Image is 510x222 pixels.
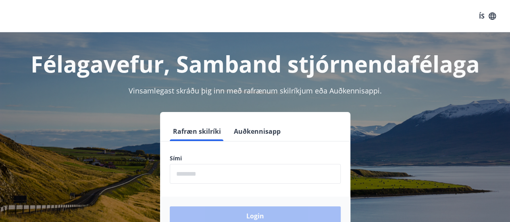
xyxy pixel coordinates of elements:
h1: Félagavefur, Samband stjórnendafélaga [10,48,500,79]
button: Rafræn skilríki [170,122,224,141]
button: Auðkennisapp [231,122,284,141]
button: ÍS [475,9,500,23]
span: Vinsamlegast skráðu þig inn með rafrænum skilríkjum eða Auðkennisappi. [129,86,382,95]
label: Sími [170,154,341,162]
